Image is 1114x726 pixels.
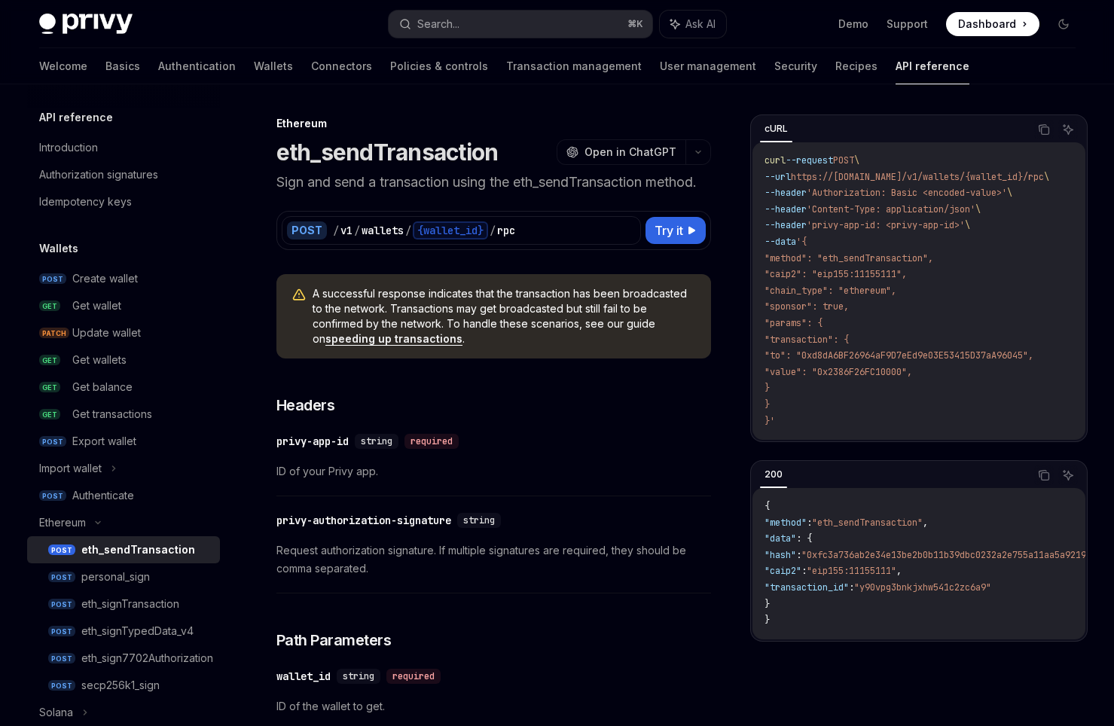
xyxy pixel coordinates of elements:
[765,598,770,610] span: }
[655,221,683,239] span: Try it
[765,549,796,561] span: "hash"
[48,544,75,556] span: POST
[39,514,86,532] div: Ethereum
[72,270,138,288] div: Create wallet
[405,223,411,238] div: /
[27,346,220,374] a: GETGet wallets
[958,17,1016,32] span: Dashboard
[362,223,404,238] div: wallets
[896,565,902,577] span: ,
[72,324,141,342] div: Update wallet
[1007,187,1012,199] span: \
[887,17,928,32] a: Support
[81,568,150,586] div: personal_sign
[807,219,965,231] span: 'privy-app-id: <privy-app-id>'
[48,680,75,691] span: POST
[765,415,775,427] span: }'
[27,188,220,215] a: Idempotency keys
[765,565,801,577] span: "caip2"
[765,382,770,394] span: }
[765,154,786,166] span: curl
[39,436,66,447] span: POST
[27,319,220,346] a: PATCHUpdate wallet
[39,139,98,157] div: Introduction
[1034,465,1054,485] button: Copy the contents from the code block
[27,590,220,618] a: POSTeth_signTransaction
[276,630,392,651] span: Path Parameters
[158,48,236,84] a: Authentication
[765,398,770,410] span: }
[39,193,132,211] div: Idempotency keys
[105,48,140,84] a: Basics
[965,219,970,231] span: \
[557,139,685,165] button: Open in ChatGPT
[835,48,877,84] a: Recipes
[39,108,113,127] h5: API reference
[386,669,441,684] div: required
[27,618,220,645] a: POSTeth_signTypedData_v4
[27,265,220,292] a: POSTCreate wallet
[765,236,796,248] span: --data
[39,490,66,502] span: POST
[760,120,792,138] div: cURL
[313,286,696,346] span: A successful response indicates that the transaction has been broadcasted to the network. Transac...
[39,355,60,366] span: GET
[854,154,859,166] span: \
[39,300,60,312] span: GET
[765,581,849,593] span: "transaction_id"
[27,428,220,455] a: POSTExport wallet
[276,434,349,449] div: privy-app-id
[39,48,87,84] a: Welcome
[39,703,73,721] div: Solana
[72,432,136,450] div: Export wallet
[276,669,331,684] div: wallet_id
[765,500,770,512] span: {
[361,435,392,447] span: string
[276,513,451,528] div: privy-authorization-signature
[849,581,854,593] span: :
[497,223,515,238] div: rpc
[276,172,711,193] p: Sign and send a transaction using the eth_sendTransaction method.
[39,459,102,477] div: Import wallet
[807,187,1007,199] span: 'Authorization: Basic <encoded-value>'
[923,517,928,529] span: ,
[39,166,158,184] div: Authorization signatures
[81,541,195,559] div: eth_sendTransaction
[389,11,652,38] button: Search...⌘K
[417,15,459,33] div: Search...
[27,536,220,563] a: POSTeth_sendTransaction
[975,203,981,215] span: \
[81,649,213,667] div: eth_sign7702Authorization
[685,17,716,32] span: Ask AI
[81,676,160,694] div: secp256k1_sign
[276,395,335,416] span: Headers
[27,161,220,188] a: Authorization signatures
[660,11,726,38] button: Ask AI
[646,217,706,244] button: Try it
[27,292,220,319] a: GETGet wallet
[1058,465,1078,485] button: Ask AI
[765,187,807,199] span: --header
[404,434,459,449] div: required
[27,563,220,590] a: POSTpersonal_sign
[1058,120,1078,139] button: Ask AI
[765,219,807,231] span: --header
[946,12,1039,36] a: Dashboard
[490,223,496,238] div: /
[72,378,133,396] div: Get balance
[343,670,374,682] span: string
[584,145,676,160] span: Open in ChatGPT
[812,517,923,529] span: "eth_sendTransaction"
[807,517,812,529] span: :
[340,223,353,238] div: v1
[390,48,488,84] a: Policies & controls
[48,572,75,583] span: POST
[1044,171,1049,183] span: \
[325,332,462,346] a: speeding up transactions
[833,154,854,166] span: POST
[276,697,711,715] span: ID of the wallet to get.
[765,171,791,183] span: --url
[765,203,807,215] span: --header
[765,532,796,544] span: "data"
[27,672,220,699] a: POSTsecp256k1_sign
